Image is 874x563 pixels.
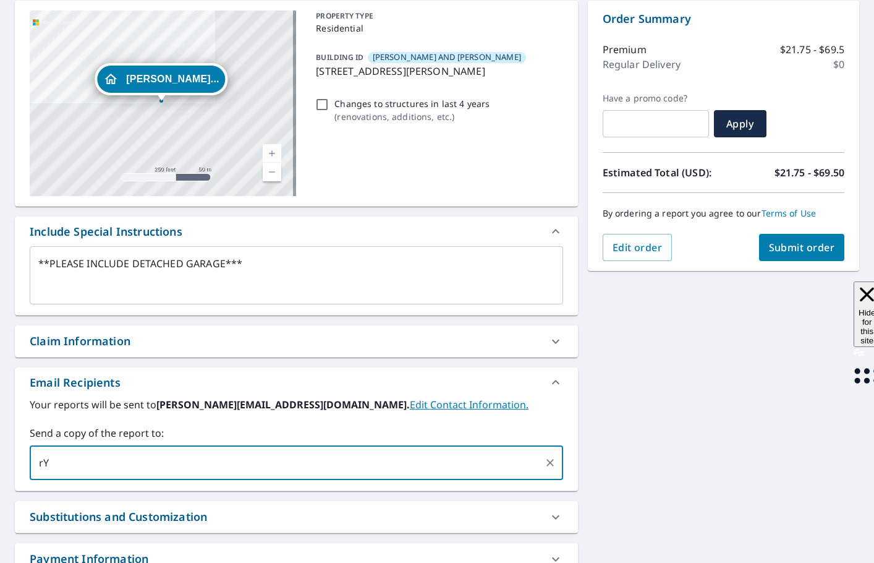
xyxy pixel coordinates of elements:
span: Edit order [613,241,663,254]
a: Current Level 17, Zoom Out [263,163,281,181]
p: By ordering a report you agree to our [603,208,844,219]
span: Submit order [769,241,835,254]
p: PROPERTY TYPE [316,11,558,22]
p: BUILDING ID [316,52,363,62]
div: Claim Information [30,333,130,350]
button: Submit order [759,234,845,261]
div: Email Recipients [15,367,578,397]
button: Apply [714,110,766,137]
p: $21.75 - $69.5 [780,42,844,57]
label: Send a copy of the report to: [30,426,563,441]
a: Current Level 17, Zoom In [263,144,281,163]
span: [PERSON_NAME] AND [PERSON_NAME] [373,51,521,63]
p: $0 [833,57,844,72]
div: Email Recipients [30,374,121,391]
div: Claim Information [15,325,578,357]
button: Clear [541,454,559,471]
div: Include Special Instructions [30,223,182,240]
p: [STREET_ADDRESS][PERSON_NAME] [316,64,558,79]
a: EditContactInfo [410,398,528,411]
div: Substitutions and Customization [15,501,578,533]
p: ( renovations, additions, etc. ) [334,110,490,123]
label: Have a promo code? [603,93,709,104]
div: Include Special Instructions [15,217,578,246]
label: Your reports will be sent to [30,397,563,412]
p: Changes to structures in last 4 years [334,97,490,110]
b: [PERSON_NAME][EMAIL_ADDRESS][DOMAIN_NAME]. [156,398,410,411]
p: Estimated Total (USD): [603,165,724,180]
button: Edit order [603,234,672,261]
span: [PERSON_NAME]... [126,74,219,84]
p: Residential [316,22,558,35]
div: Substitutions and Customization [30,509,207,525]
p: Premium [603,42,647,57]
div: Dropped pin, building APRIL ROSE FLYNN AND BRANDON MILSK, Residential property, 185 S Roslyn Rd W... [95,63,227,101]
textarea: **PLEASE INCLUDE DETACHED GARAGE*** [38,258,554,293]
p: $21.75 - $69.50 [774,165,844,180]
p: Regular Delivery [603,57,681,72]
span: Apply [724,117,757,131]
a: Terms of Use [762,207,817,219]
p: Order Summary [603,11,844,27]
